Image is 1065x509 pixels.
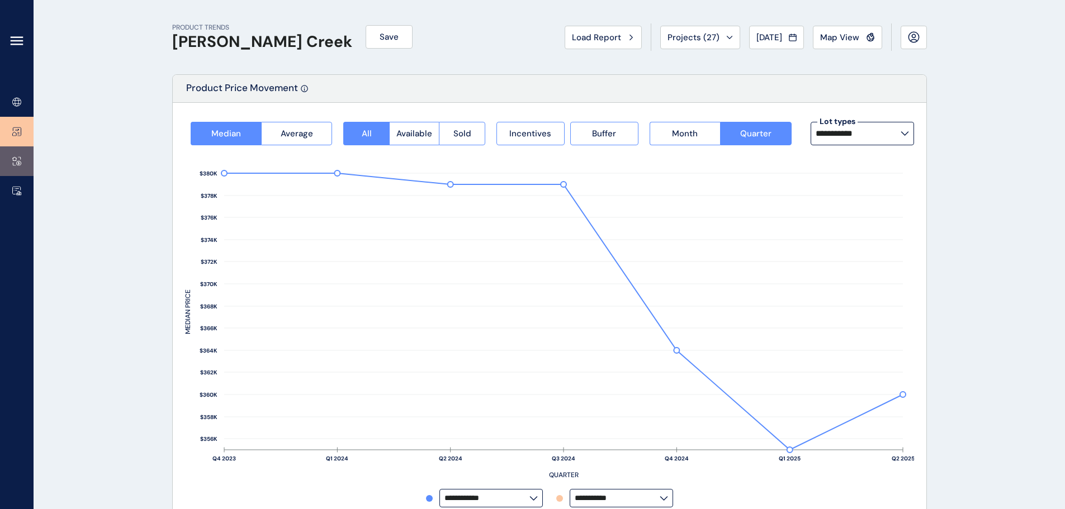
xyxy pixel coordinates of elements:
[509,128,551,139] span: Incentives
[200,170,217,177] text: $380K
[200,347,217,354] text: $364K
[650,122,720,145] button: Month
[200,280,217,288] text: $370K
[592,128,616,139] span: Buffer
[453,128,471,139] span: Sold
[281,128,313,139] span: Average
[749,26,804,49] button: [DATE]
[660,26,740,49] button: Projects (27)
[201,258,217,265] text: $372K
[891,455,914,462] text: Q2 2025
[389,122,439,145] button: Available
[740,128,771,139] span: Quarter
[552,455,575,462] text: Q3 2024
[201,236,217,244] text: $374K
[720,122,791,145] button: Quarter
[380,31,399,42] span: Save
[200,413,217,421] text: $358K
[366,25,413,49] button: Save
[779,455,801,462] text: Q1 2025
[438,455,462,462] text: Q2 2024
[200,325,217,332] text: $366K
[668,32,720,43] span: Projects ( 27 )
[362,128,372,139] span: All
[672,128,698,139] span: Month
[439,122,485,145] button: Sold
[664,455,688,462] text: Q4 2024
[570,122,638,145] button: Buffer
[820,32,859,43] span: Map View
[211,128,241,139] span: Median
[396,128,432,139] span: Available
[172,23,352,32] p: PRODUCT TRENDS
[565,26,642,49] button: Load Report
[200,303,217,310] text: $368K
[496,122,565,145] button: Incentives
[200,369,217,376] text: $362K
[200,435,217,443] text: $356K
[261,122,332,145] button: Average
[201,214,217,221] text: $376K
[172,32,352,51] h1: [PERSON_NAME] Creek
[326,455,348,462] text: Q1 2024
[813,26,882,49] button: Map View
[191,122,261,145] button: Median
[186,82,298,102] p: Product Price Movement
[572,32,621,43] span: Load Report
[756,32,782,43] span: [DATE]
[201,192,217,199] text: $378K
[817,116,858,127] label: Lot types
[212,455,236,462] text: Q4 2023
[183,289,192,334] text: MEDIAN PRICE
[200,391,217,398] text: $360K
[548,470,578,479] text: QUARTER
[343,122,389,145] button: All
